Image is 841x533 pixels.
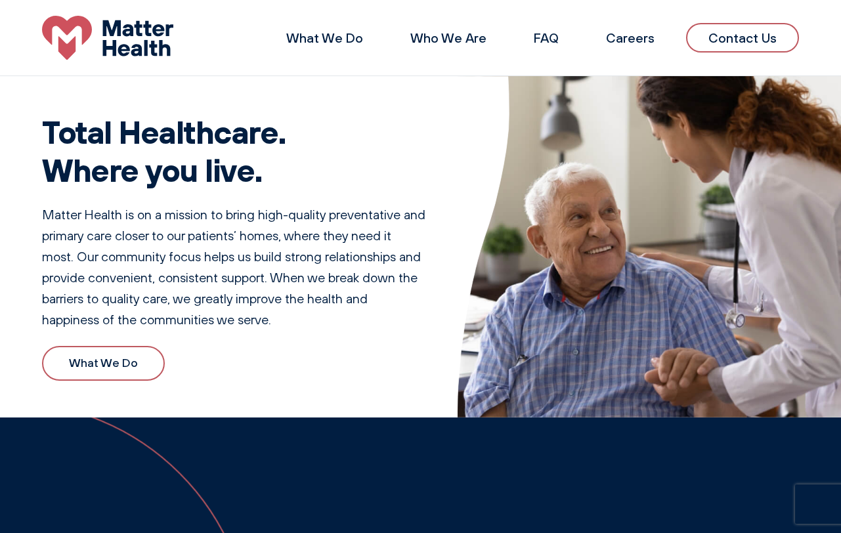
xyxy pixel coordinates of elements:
[42,113,426,188] h1: Total Healthcare. Where you live.
[686,23,799,53] a: Contact Us
[410,30,486,46] a: Who We Are
[42,204,426,330] p: Matter Health is on a mission to bring high-quality preventative and primary care closer to our p...
[42,346,165,381] a: What We Do
[606,30,655,46] a: Careers
[534,30,559,46] a: FAQ
[286,30,363,46] a: What We Do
